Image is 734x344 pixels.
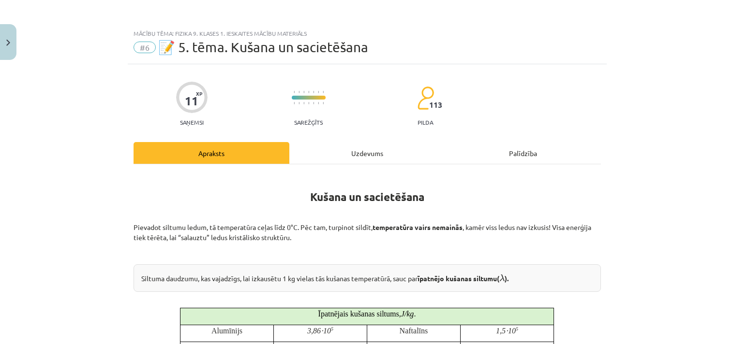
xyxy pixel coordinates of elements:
img: icon-short-line-57e1e144782c952c97e751825c79c345078a6d821885a25fce030b3d8c18986b.svg [299,91,300,93]
span: λ [499,274,505,282]
img: students-c634bb4e5e11cddfef0936a35e636f08e4e9abd3cc4e673bd6f9a4125e45ecb1.svg [417,86,434,110]
img: icon-short-line-57e1e144782c952c97e751825c79c345078a6d821885a25fce030b3d8c18986b.svg [299,102,300,104]
span: 📝 5. tēma. Kušana un sacietēšana [158,39,368,55]
span: XP [196,91,202,96]
div: Uzdevums [289,142,445,164]
img: icon-short-line-57e1e144782c952c97e751825c79c345078a6d821885a25fce030b3d8c18986b.svg [318,91,319,93]
div: Mācību tēma: Fizika 9. klases 1. ieskaites mācību materiāls [134,30,601,37]
img: icon-short-line-57e1e144782c952c97e751825c79c345078a6d821885a25fce030b3d8c18986b.svg [313,102,314,104]
: 1,5⋅ [496,327,508,335]
p: Pievadot siltumu ledum, tā temperatūra ceļas līdz 0°C. Pēc tam, turpinot sildīt, , kamēr viss led... [134,222,601,243]
: , [399,310,401,318]
div: 11 [185,94,198,108]
div: Siltuma daudzumu, kas vajadzīgs, lai izkausētu 1 kg vielas tās kušanas temperatūrā, sauc par [134,264,601,292]
span: Naftalīns [400,327,428,335]
: J [401,310,404,318]
: 3,86⋅ [307,327,323,335]
span: . [414,310,416,318]
sup: 5 [331,326,333,331]
div: Apraksts [134,142,289,164]
img: icon-short-line-57e1e144782c952c97e751825c79c345078a6d821885a25fce030b3d8c18986b.svg [313,91,314,93]
sup: 5 [516,326,518,331]
: kg [406,310,414,318]
strong: Kušana un sacietēšana [310,190,424,204]
: 10 [323,327,331,335]
strong: ( ). [497,274,509,283]
span: #6 [134,42,156,53]
: / [404,310,406,318]
span: Alumīnijs [211,327,242,335]
img: icon-short-line-57e1e144782c952c97e751825c79c345078a6d821885a25fce030b3d8c18986b.svg [308,102,309,104]
span: 113 [429,100,442,109]
b: īpatnējo kušanas siltumu [418,274,497,283]
p: Saņemsi [176,119,208,126]
img: icon-short-line-57e1e144782c952c97e751825c79c345078a6d821885a25fce030b3d8c18986b.svg [318,102,319,104]
img: icon-short-line-57e1e144782c952c97e751825c79c345078a6d821885a25fce030b3d8c18986b.svg [303,102,304,104]
p: Sarežģīts [294,119,323,126]
img: icon-short-line-57e1e144782c952c97e751825c79c345078a6d821885a25fce030b3d8c18986b.svg [303,91,304,93]
: 10 [508,327,516,335]
img: icon-short-line-57e1e144782c952c97e751825c79c345078a6d821885a25fce030b3d8c18986b.svg [308,91,309,93]
b: temperatūra vairs nemainās [373,223,463,231]
span: Īpatnējais kušanas siltums [318,310,399,318]
div: Palīdzība [445,142,601,164]
p: pilda [418,119,433,126]
img: icon-close-lesson-0947bae3869378f0d4975bcd49f059093ad1ed9edebbc8119c70593378902aed.svg [6,40,10,46]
